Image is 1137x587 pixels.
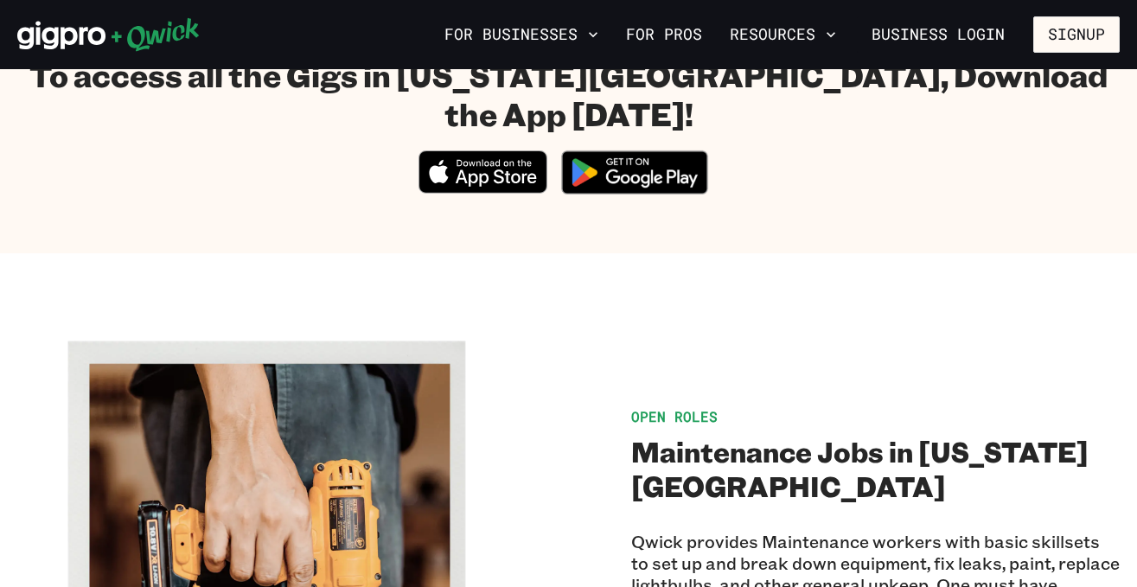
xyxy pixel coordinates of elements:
a: Business Login [857,16,1019,53]
a: Download on the App Store [418,179,548,197]
a: For Pros [619,20,709,49]
button: Signup [1033,16,1120,53]
span: Open Roles [631,407,718,425]
h2: Maintenance Jobs in [US_STATE][GEOGRAPHIC_DATA] [631,434,1121,503]
button: Resources [723,20,843,49]
button: For Businesses [438,20,605,49]
h1: To access all the Gigs in [US_STATE][GEOGRAPHIC_DATA], Download the App [DATE]! [17,55,1120,133]
img: Get it on Google Play [551,140,719,205]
